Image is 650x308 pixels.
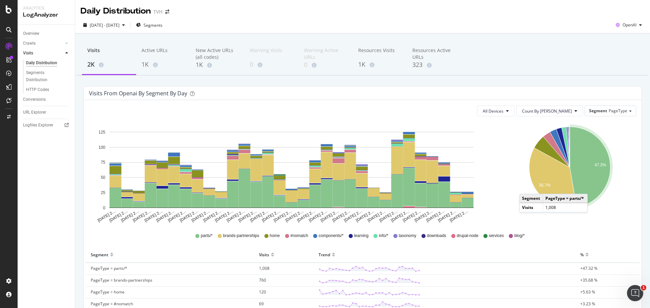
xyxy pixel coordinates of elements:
[319,249,330,260] div: Trend
[26,60,70,67] a: Daily Distribution
[23,96,70,103] a: Conversions
[427,233,446,239] span: downloads
[26,60,57,67] div: Daily Distribution
[23,5,69,11] div: Analytics
[412,47,456,61] div: Resources Active URLs
[91,289,125,295] span: PageType = home
[201,233,213,239] span: parts/*
[270,233,280,239] span: home
[319,233,343,239] span: components/*
[358,47,402,60] div: Resources Visits
[589,108,607,114] span: Segment
[250,47,293,60] div: Warning Visits
[609,108,627,114] span: PageType
[153,8,162,15] div: TVH
[543,203,587,212] td: 1,008
[91,301,133,307] span: PageType = #nomatch
[641,285,646,290] span: 1
[26,69,64,84] div: Segments Distribution
[412,61,456,69] div: 323
[304,61,347,69] div: 0
[504,122,635,223] svg: A chart.
[379,233,388,239] span: info/*
[142,47,185,60] div: Active URLs
[539,183,550,188] text: 35.7%
[91,277,152,283] span: PageType = brands-partnerships
[87,60,131,69] div: 2K
[516,105,583,116] button: Count By [PERSON_NAME]
[23,50,63,57] a: Visits
[144,22,162,28] span: Segments
[23,40,63,47] a: Crawls
[89,90,187,97] div: Visits from openai by Segment by Day
[520,203,543,212] td: Visits
[520,194,543,203] td: Segment
[196,61,239,69] div: 1K
[81,5,151,17] div: Daily Distribution
[259,265,269,271] span: 1,008
[354,233,369,239] span: learning
[457,233,478,239] span: drupal-node
[580,289,595,295] span: +5.63 %
[99,130,105,135] text: 125
[522,108,572,114] span: Count By Day
[627,285,643,301] iframe: Intercom live chat
[259,301,264,307] span: 69
[165,9,169,14] div: arrow-right-arrow-left
[623,22,636,28] span: OpenAI
[91,249,108,260] div: Segment
[23,109,70,116] a: URL Explorer
[613,20,645,30] button: OpenAI
[23,122,70,129] a: Logfiles Explorer
[26,86,49,93] div: HTTP Codes
[250,60,293,69] div: 0
[101,160,106,165] text: 75
[23,11,69,19] div: LogAnalyzer
[101,175,106,180] text: 50
[580,249,584,260] div: %
[304,47,347,61] div: Warning Active URLs
[580,301,595,307] span: +3.23 %
[23,50,33,57] div: Visits
[81,20,128,30] button: [DATE] - [DATE]
[23,30,39,37] div: Overview
[101,190,106,195] text: 25
[259,277,266,283] span: 760
[87,47,131,60] div: Visits
[399,233,416,239] span: taxonomy
[594,163,606,167] text: 47.3%
[23,96,46,103] div: Conversions
[543,194,587,203] td: PageType = parts/*
[259,289,266,295] span: 120
[580,277,598,283] span: +35.68 %
[91,265,127,271] span: PageType = parts/*
[26,69,70,84] a: Segments Distribution
[103,206,105,210] text: 0
[290,233,308,239] span: #nomatch
[580,265,598,271] span: +47.32 %
[90,22,120,28] span: [DATE] - [DATE]
[196,47,239,61] div: New Active URLs (all codes)
[223,233,259,239] span: brands-partnerships
[142,60,185,69] div: 1K
[23,30,70,37] a: Overview
[26,86,70,93] a: HTTP Codes
[23,109,46,116] div: URL Explorer
[477,105,515,116] button: All Devices
[489,233,504,239] span: services
[483,108,503,114] span: All Devices
[514,233,525,239] span: blog/*
[23,122,53,129] div: Logfiles Explorer
[89,122,494,223] svg: A chart.
[259,249,269,260] div: Visits
[23,40,36,47] div: Crawls
[358,60,402,69] div: 1K
[99,145,105,150] text: 100
[133,20,165,30] button: Segments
